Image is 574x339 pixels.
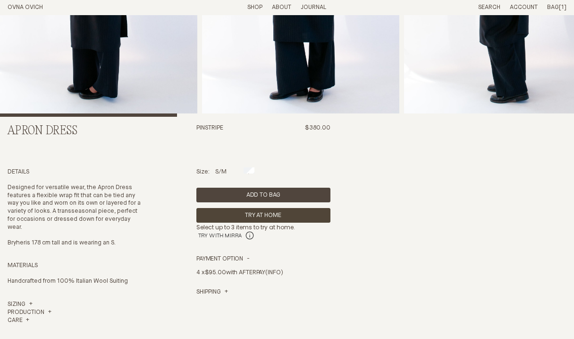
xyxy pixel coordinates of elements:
[247,4,262,10] a: Shop
[301,4,326,10] a: Journal
[547,4,559,10] span: Bag
[25,25,104,32] div: Domain: [DOMAIN_NAME]
[272,4,291,12] summary: About
[8,240,25,246] span: Bryher
[196,124,223,161] h3: Pinstripe
[26,15,46,23] div: v 4.0.25
[8,4,43,10] a: Home
[196,208,330,223] button: Try At Home
[25,240,116,246] span: is 178 cm tall and is wearing an S.
[8,124,142,138] h2: Apron Dress
[196,255,250,263] summary: Payment Option
[196,224,244,247] img: mirra logo
[8,168,142,176] h4: Details
[15,15,23,23] img: logo_orange.svg
[196,168,210,176] p: Size:
[8,317,29,325] summary: Care
[8,184,142,232] p: Designed for versatile wear, the Apron Dress features a flexible wrap fit that can be tied any wa...
[559,4,566,10] span: [1]
[25,55,33,62] img: tab_domain_overview_orange.svg
[15,25,23,32] img: website_grey.svg
[196,263,330,288] div: 4 x with AFTERPAY
[36,56,84,62] div: Domain Overview
[8,301,33,309] a: Sizing
[205,269,226,276] span: $95.00
[8,278,142,286] p: Handcrafted from 100% Italian Wool Suiting
[244,169,254,175] label: M/L
[196,224,330,241] div: Select up to 3 items to try at home.
[265,269,283,276] a: (INFO)
[94,55,101,62] img: tab_keywords_by_traffic_grey.svg
[104,56,159,62] div: Keywords by Traffic
[8,262,142,270] h4: Materials
[196,188,330,202] button: Add product to cart
[305,125,330,131] span: $380.00
[196,288,228,296] a: Shipping
[478,4,500,10] a: Search
[8,309,51,317] summary: Production
[245,231,254,240] img: info icon
[510,4,538,10] a: Account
